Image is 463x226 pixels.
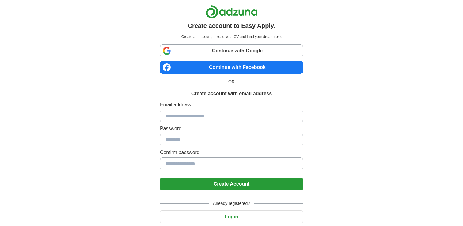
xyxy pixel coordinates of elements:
[225,79,238,85] span: OR
[160,210,303,223] button: Login
[191,90,272,97] h1: Create account with email address
[160,44,303,57] a: Continue with Google
[206,5,258,19] img: Adzuna logo
[160,149,303,156] label: Confirm password
[188,21,275,30] h1: Create account to Easy Apply.
[160,61,303,74] a: Continue with Facebook
[161,34,302,40] p: Create an account, upload your CV and land your dream role.
[160,125,303,132] label: Password
[209,200,254,207] span: Already registered?
[160,214,303,219] a: Login
[160,101,303,108] label: Email address
[160,178,303,190] button: Create Account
